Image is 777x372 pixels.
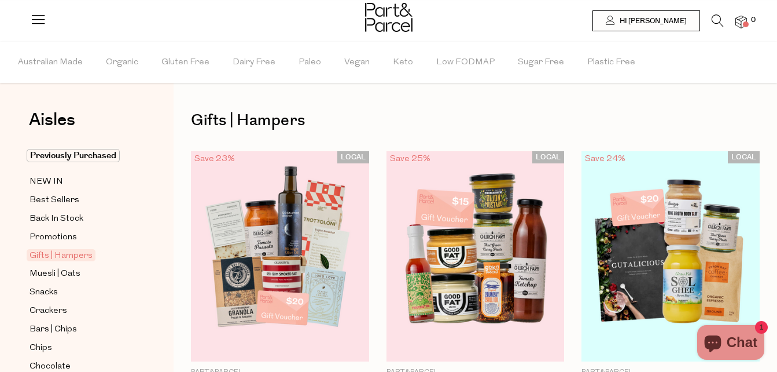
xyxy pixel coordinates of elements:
img: Part&Parcel [365,3,413,32]
div: Save 24% [581,151,629,167]
a: Bars | Chips [30,322,135,337]
span: Gifts | Hampers [27,249,95,261]
span: Organic [106,42,138,83]
span: Gluten Free [161,42,209,83]
div: Save 23% [191,151,238,167]
a: Crackers [30,304,135,318]
span: Australian Made [18,42,83,83]
a: Gifts | Hampers [30,249,135,262]
img: Christmas Hamper [191,151,369,362]
span: Paleo [299,42,321,83]
span: Snacks [30,286,58,300]
span: Low FODMAP [436,42,495,83]
a: NEW IN [30,174,135,189]
a: Back In Stock [30,211,135,226]
span: Sugar Free [518,42,564,83]
a: Snacks [30,285,135,300]
span: Vegan [344,42,370,83]
span: Aisles [29,107,75,133]
span: 0 [748,15,758,25]
inbox-online-store-chat: Shopify online store chat [694,325,768,363]
span: Bars | Chips [30,323,77,337]
span: Dairy Free [233,42,275,83]
a: Promotions [30,230,135,245]
span: Back In Stock [30,212,83,226]
span: Keto [393,42,413,83]
h1: Gifts | Hampers [191,107,760,134]
span: Plastic Free [587,42,635,83]
span: Crackers [30,304,67,318]
span: Muesli | Oats [30,267,80,281]
span: Previously Purchased [27,149,120,162]
a: Hi [PERSON_NAME] [592,10,700,31]
span: Promotions [30,231,77,245]
span: LOCAL [337,151,369,163]
span: Chips [30,341,52,355]
a: Chips [30,341,135,355]
a: Best Sellers [30,193,135,207]
img: Gutalicious Book Hamper [581,151,760,362]
div: Save 25% [386,151,434,167]
span: Hi [PERSON_NAME] [617,16,687,26]
span: NEW IN [30,175,63,189]
a: Aisles [29,111,75,140]
span: LOCAL [728,151,760,163]
span: LOCAL [532,151,564,163]
img: Jordie Pie's Condiment Hamper [386,151,565,362]
a: Muesli | Oats [30,267,135,281]
a: 0 [735,16,747,28]
a: Previously Purchased [30,149,135,163]
span: Best Sellers [30,194,79,207]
